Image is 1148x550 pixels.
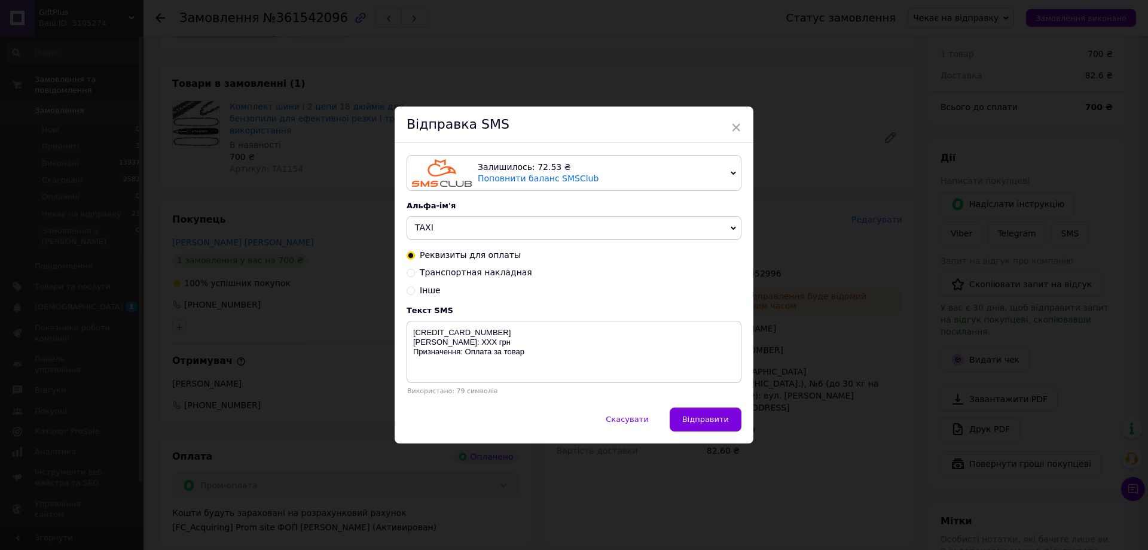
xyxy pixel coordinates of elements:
button: Скасувати [593,408,661,432]
span: TAXI [415,223,433,232]
span: Відправити [682,415,729,424]
span: Альфа-ім'я [407,201,456,210]
div: Текст SMS [407,306,741,315]
a: Поповнити баланс SMSClub [478,174,599,183]
span: Реквизиты для оплаты [420,250,521,260]
span: Транспортная накладная [420,268,532,277]
button: Відправити [670,408,741,432]
textarea: [CREDIT_CARD_NUMBER] [PERSON_NAME]: ХХХ грн Призначення: Оплата за товар [407,321,741,383]
span: Інше [420,285,441,295]
span: × [731,117,741,138]
div: Відправка SMS [395,107,753,143]
div: Використано: 79 символів [407,387,741,395]
div: Залишилось: 72.53 ₴ [478,162,726,174]
span: Скасувати [606,415,648,424]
